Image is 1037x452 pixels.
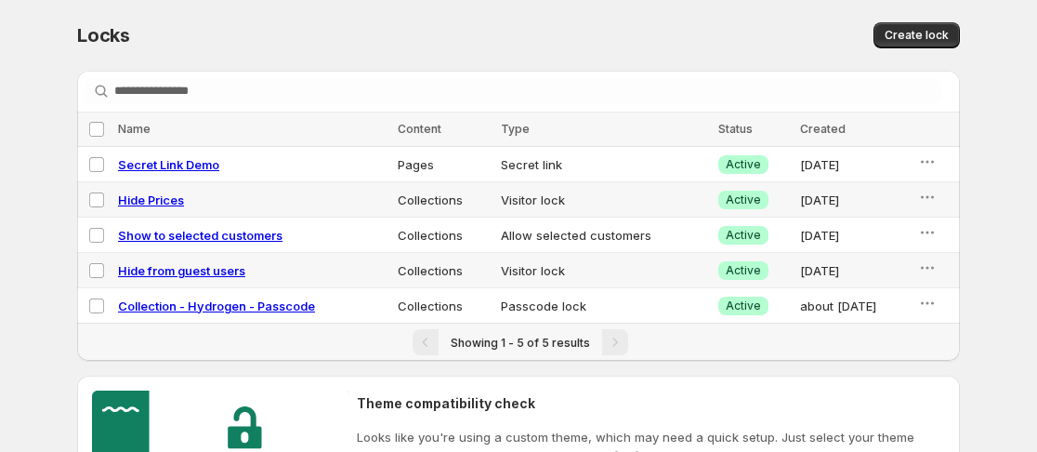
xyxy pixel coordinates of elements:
[451,336,590,350] span: Showing 1 - 5 of 5 results
[794,218,912,253] td: [DATE]
[495,253,713,288] td: Visitor lock
[118,228,282,243] a: Show to selected customers
[800,122,846,136] span: Created
[392,218,494,253] td: Collections
[118,157,219,172] a: Secret Link Demo
[726,157,761,172] span: Active
[726,193,761,207] span: Active
[794,253,912,288] td: [DATE]
[885,28,949,43] span: Create lock
[726,228,761,243] span: Active
[495,182,713,218] td: Visitor lock
[77,24,130,47] span: Locks
[392,253,494,288] td: Collections
[495,147,713,182] td: Secret link
[118,193,184,207] a: Hide Prices
[501,122,530,136] span: Type
[794,147,912,182] td: [DATE]
[398,122,441,136] span: Content
[495,218,713,253] td: Allow selected customers
[392,147,494,182] td: Pages
[873,22,960,48] button: Create lock
[495,288,713,324] td: Passcode lock
[794,288,912,324] td: about [DATE]
[357,394,945,413] h2: Theme compatibility check
[118,122,151,136] span: Name
[118,299,315,313] a: Collection - Hydrogen - Passcode
[794,182,912,218] td: [DATE]
[726,263,761,278] span: Active
[118,263,245,278] a: Hide from guest users
[392,182,494,218] td: Collections
[726,299,761,313] span: Active
[718,122,753,136] span: Status
[77,323,960,361] nav: Pagination
[392,288,494,324] td: Collections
